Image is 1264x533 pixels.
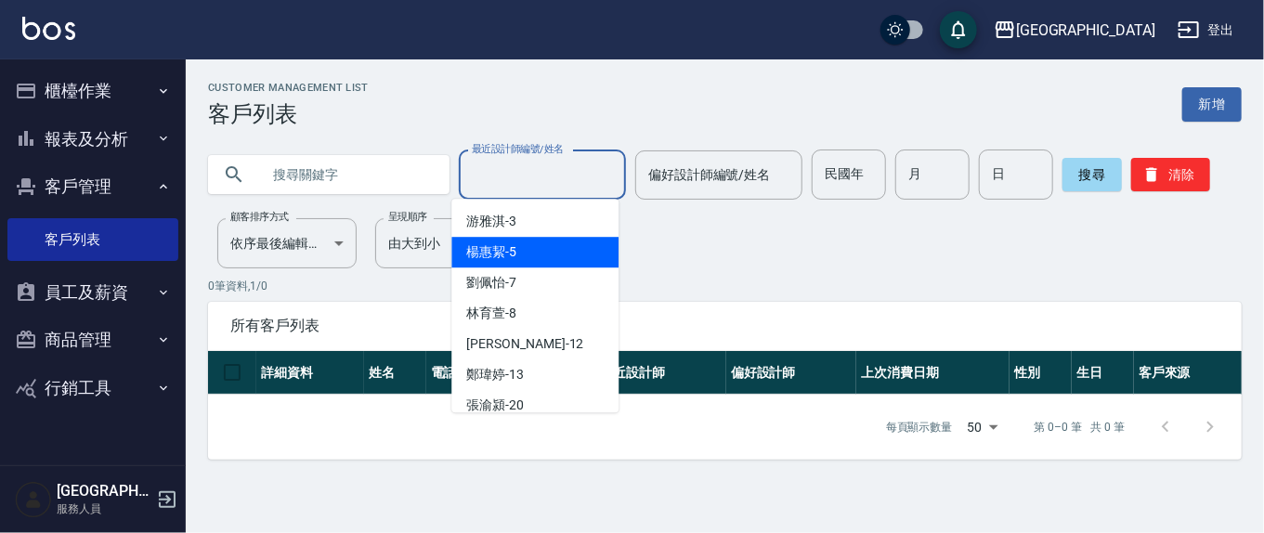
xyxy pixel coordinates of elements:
a: 客戶列表 [7,218,178,261]
button: 櫃檯作業 [7,67,178,115]
span: 游雅淇 -3 [466,212,516,231]
button: 報表及分析 [7,115,178,163]
p: 第 0–0 筆 共 0 筆 [1035,419,1125,435]
div: 由大到小 [375,218,515,268]
input: 搜尋關鍵字 [260,149,435,200]
h5: [GEOGRAPHIC_DATA] [57,482,151,500]
img: Logo [22,17,75,40]
span: 張渝潁 -20 [466,396,524,415]
div: [GEOGRAPHIC_DATA] [1016,19,1155,42]
a: 新增 [1182,87,1242,122]
button: 搜尋 [1062,158,1122,191]
button: 商品管理 [7,316,178,364]
th: 生日 [1072,351,1134,395]
span: 劉佩怡 -7 [466,273,516,292]
th: 姓名 [364,351,426,395]
button: 登出 [1170,13,1242,47]
th: 性別 [1010,351,1072,395]
h2: Customer Management List [208,82,369,94]
th: 上次消費日期 [856,351,1010,395]
img: Person [15,481,52,518]
span: 林育萱 -8 [466,304,516,323]
button: 客戶管理 [7,162,178,211]
span: 所有客戶列表 [230,317,1219,335]
th: 電話 [426,351,489,395]
div: 依序最後編輯時間 [217,218,357,268]
p: 每頁顯示數量 [886,419,953,435]
label: 呈現順序 [388,210,427,224]
label: 最近設計師編號/姓名 [472,142,564,156]
th: 詳細資料 [256,351,364,395]
p: 服務人員 [57,500,151,517]
label: 顧客排序方式 [230,210,289,224]
span: 楊惠絜 -5 [466,242,516,262]
th: 最近設計師 [595,351,726,395]
p: 0 筆資料, 1 / 0 [208,278,1242,294]
span: 鄭瑋婷 -13 [466,365,524,384]
h3: 客戶列表 [208,101,369,127]
button: 清除 [1131,158,1210,191]
th: 偏好設計師 [726,351,857,395]
button: 員工及薪資 [7,268,178,317]
div: 50 [960,402,1005,452]
button: [GEOGRAPHIC_DATA] [986,11,1163,49]
button: 行銷工具 [7,364,178,412]
span: [PERSON_NAME] -12 [466,334,583,354]
th: 客戶來源 [1134,351,1242,395]
button: save [940,11,977,48]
